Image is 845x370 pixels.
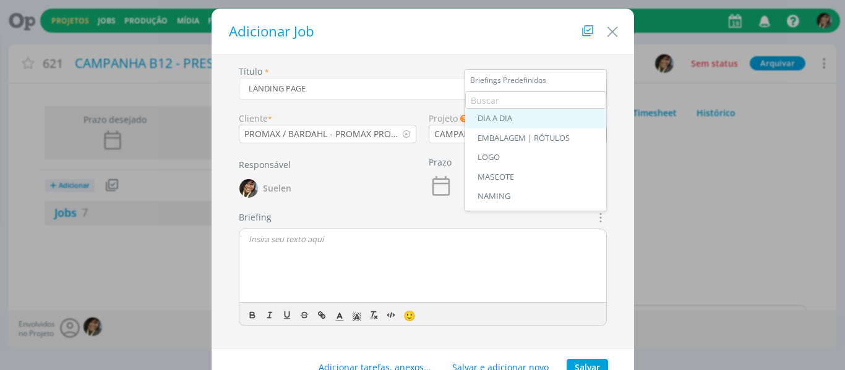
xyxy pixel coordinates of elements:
[429,127,593,140] div: CAMPANHA B12 - PRESENTE EM CADA HISTÓRIA - 2025
[465,70,606,91] div: Briefings Predefinidos
[239,158,291,171] label: Responsável
[603,17,622,41] button: Close
[434,127,593,140] div: CAMPANHA B12 - PRESENTE EM CADA HISTÓRIA - 2025
[224,21,622,42] h1: Adicionar Job
[348,308,366,322] span: Cor de Fundo
[239,127,403,140] div: PROMAX / BARDAHL - PROMAX PRODUTOS MÁXIMOS S/A INDÚSTRIA E COMÉRCIO
[239,112,417,125] div: Cliente
[239,65,262,78] label: Título
[331,308,348,322] span: Cor do Texto
[478,114,594,124] div: DIA A DIA
[478,192,594,202] div: NAMING
[239,179,258,198] img: S
[239,211,272,224] label: Briefing
[244,127,403,140] div: PROMAX / BARDAHL - PROMAX PRODUTOS MÁXIMOS S/A INDÚSTRIA E COMÉRCIO
[429,112,607,125] div: Projeto
[429,156,452,169] label: Prazo
[465,91,606,109] input: Buscar
[478,153,594,163] div: LOGO
[478,133,594,143] div: EMBALAGEM | RÓTULOS
[403,309,416,322] span: 🙂
[263,184,291,193] span: Suelen
[400,308,418,322] button: 🙂
[239,176,292,201] button: SSuelen
[478,172,594,182] div: MASCOTE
